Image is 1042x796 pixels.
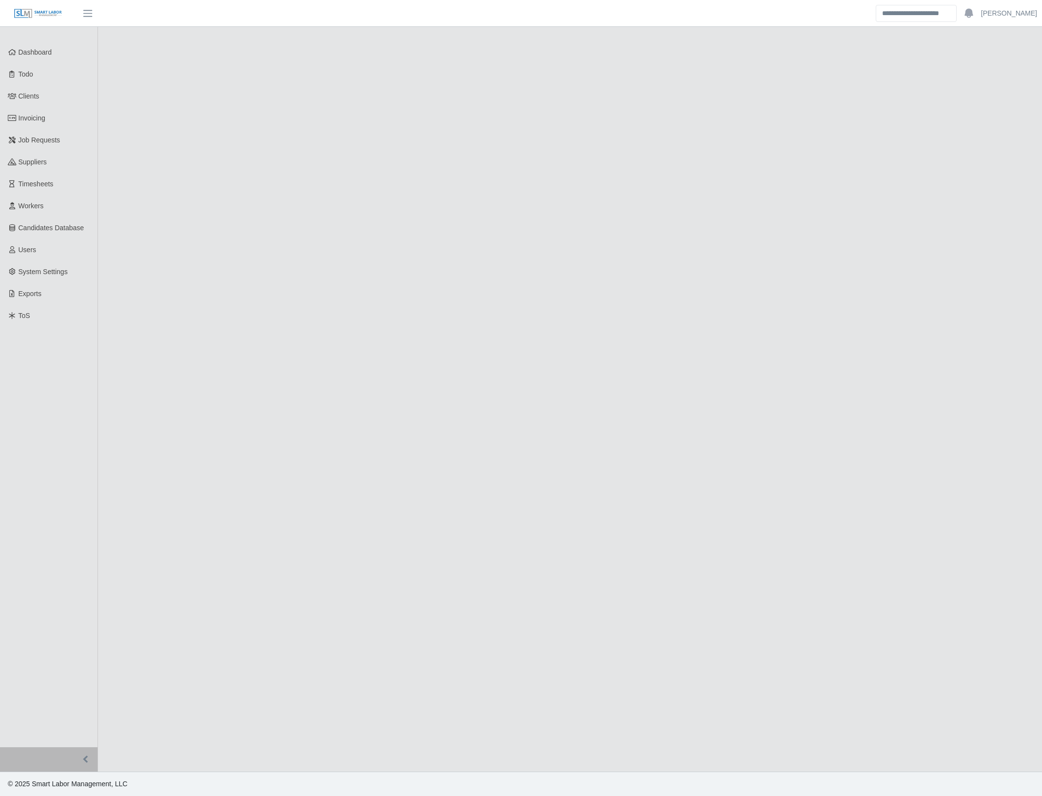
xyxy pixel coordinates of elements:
[19,70,33,78] span: Todo
[19,202,44,210] span: Workers
[14,8,62,19] img: SLM Logo
[981,8,1037,19] a: [PERSON_NAME]
[876,5,957,22] input: Search
[19,48,52,56] span: Dashboard
[19,246,37,254] span: Users
[19,136,60,144] span: Job Requests
[19,268,68,276] span: System Settings
[19,290,41,298] span: Exports
[19,158,47,166] span: Suppliers
[19,92,39,100] span: Clients
[19,312,30,319] span: ToS
[19,180,54,188] span: Timesheets
[19,224,84,232] span: Candidates Database
[8,780,127,788] span: © 2025 Smart Labor Management, LLC
[19,114,45,122] span: Invoicing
